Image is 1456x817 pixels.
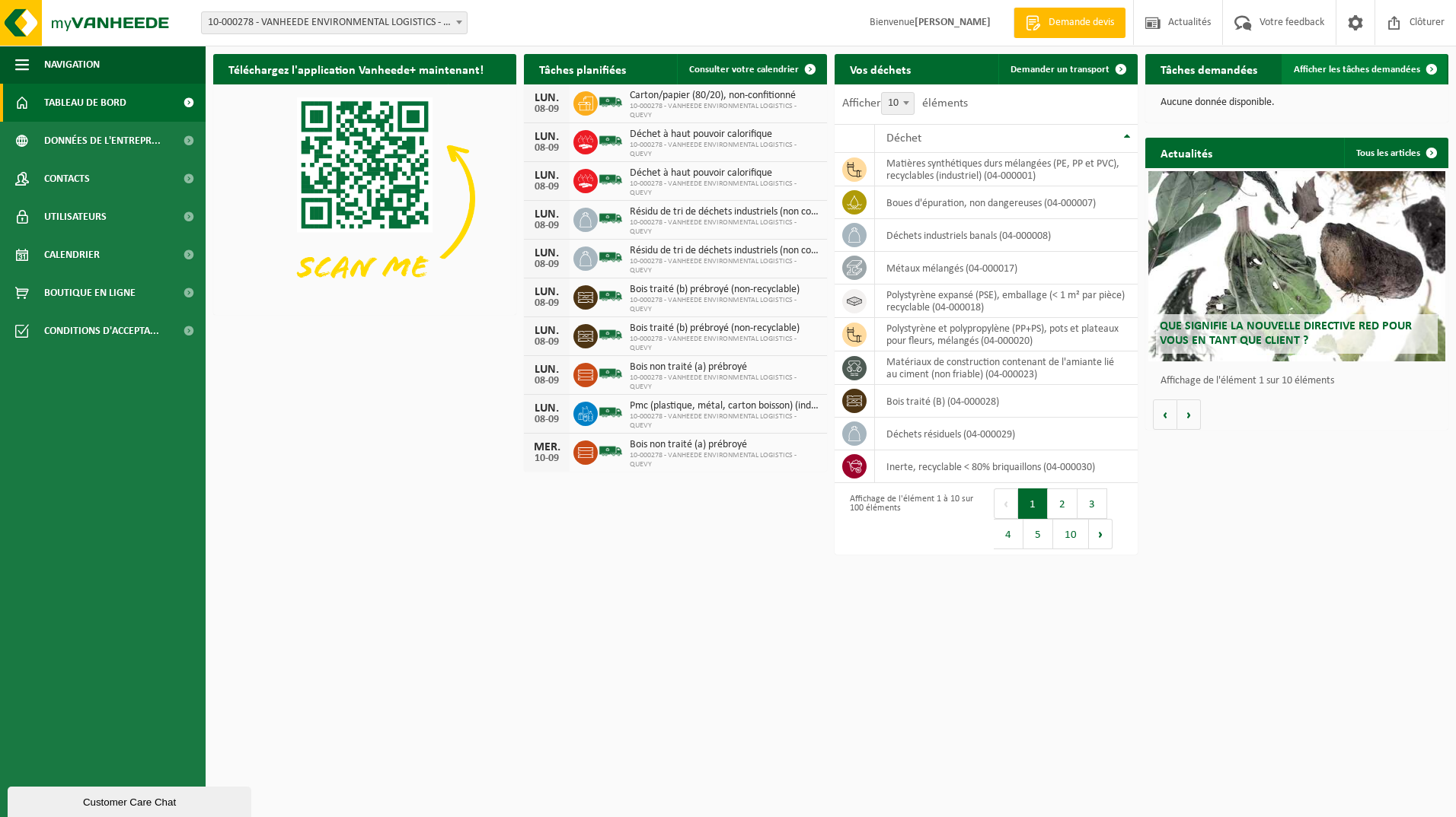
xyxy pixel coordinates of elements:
div: 08-09 [532,376,562,386]
span: Consulter votre calendrier [689,65,799,75]
span: 10 [881,92,915,115]
button: 1 [1018,488,1048,519]
td: matières synthétiques durs mélangées (PE, PP et PVC), recyclables (industriel) (04-000001) [875,153,1138,186]
a: Tous les articles [1344,138,1447,168]
a: Demander un transport [998,54,1136,84]
a: Demande devis [1014,8,1126,38]
img: BL-SO-LV [598,438,624,464]
span: Boutique en ligne [44,274,136,312]
td: inerte, recyclable < 80% briquaillons (04-000030) [875,450,1138,483]
span: Données de l'entrepr... [44,122,161,160]
div: LUN. [532,208,562,221]
div: LUN. [532,286,562,298]
h2: Vos déchets [835,54,926,84]
span: Contacts [44,160,90,198]
button: 5 [1023,519,1053,549]
span: Bois traité (b) prébroyé (non-recyclable) [630,323,819,335]
img: Download de VHEPlus App [213,84,516,312]
a: Consulter votre calendrier [677,54,825,84]
div: LUN. [532,364,562,376]
div: 08-09 [532,221,562,231]
span: Utilisateurs [44,198,107,236]
div: 08-09 [532,259,562,270]
span: 10-000278 - VANHEEDE ENVIRONMENTAL LOGISTICS - QUEVY [630,296,819,314]
img: BL-SO-LV [598,399,624,425]
h2: Actualités [1145,138,1228,167]
td: polystyrène et polypropylène (PP+PS), pots et plateaux pour fleurs, mélangés (04-000020) [875,318,1138,351]
button: Vorige [1153,399,1177,430]
div: MER. [532,441,562,453]
span: 10-000278 - VANHEEDE ENVIRONMENTAL LOGISTICS - QUEVY [630,451,819,469]
label: Afficher éléments [842,97,968,110]
span: Conditions d'accepta... [44,312,159,350]
button: Previous [994,488,1018,519]
span: 10-000278 - VANHEEDE ENVIRONMENTAL LOGISTICS - QUEVY [630,180,819,198]
td: déchets industriels banals (04-000008) [875,219,1138,252]
img: BL-SO-LV [598,322,624,348]
div: LUN. [532,402,562,415]
span: Déchet [886,132,921,145]
td: matériaux de construction contenant de l'amiante lié au ciment (non friable) (04-000023) [875,351,1138,385]
h2: Tâches planifiées [524,54,641,84]
span: 10 [882,93,914,114]
div: 08-09 [532,337,562,348]
img: BL-SO-LV [598,361,624,386]
iframe: chat widget [8,784,254,817]
div: 10-09 [532,453,562,464]
span: 10-000278 - VANHEEDE ENVIRONMENTAL LOGISTICS - QUEVY [630,102,819,120]
span: Navigation [44,46,100,84]
span: Calendrier [44,236,100,274]
div: LUN. [532,325,562,337]
img: BL-SO-LV [598,167,624,192]
div: 08-09 [532,182,562,192]
a: Que signifie la nouvelle directive RED pour vous en tant que client ? [1148,171,1445,361]
div: Affichage de l'élément 1 à 10 sur 100 éléments [842,487,979,551]
div: LUN. [532,92,562,104]
p: Aucune donnée disponible. [1161,97,1433,108]
button: Volgende [1177,399,1201,430]
td: métaux mélangés (04-000017) [875,252,1138,285]
h2: Tâches demandées [1145,54,1272,84]
h2: Téléchargez l'application Vanheede+ maintenant! [213,54,499,84]
a: Afficher les tâches demandées [1282,54,1447,84]
button: Next [1089,519,1113,549]
button: 10 [1053,519,1089,549]
p: Affichage de l'élément 1 sur 10 éléments [1161,376,1441,386]
span: Demander un transport [1011,65,1110,75]
span: Que signifie la nouvelle directive RED pour vous en tant que client ? [1160,320,1412,347]
span: Résidu de tri de déchets industriels (non comparable au déchets ménagers) [630,206,819,218]
span: 10-000278 - VANHEEDE ENVIRONMENTAL LOGISTICS - QUEVY [630,374,819,392]
span: 10-000278 - VANHEEDE ENVIRONMENTAL LOGISTICS - QUEVY [630,412,819,431]
td: déchets résiduels (04-000029) [875,418,1138,450]
div: LUN. [532,170,562,182]
span: Déchet à haut pouvoir calorifique [630,129,819,141]
img: BL-SO-LV [598,244,624,270]
img: BL-SO-LV [598,128,624,154]
span: 10-000278 - VANHEEDE ENVIRONMENTAL LOGISTICS - QUEVY [630,218,819,237]
span: Bois non traité (a) prébroyé [630,439,819,451]
span: Tableau de bord [44,84,126,122]
span: Bois non traité (a) prébroyé [630,361,819,374]
span: Carton/papier (80/20), non-confitionné [630,90,819,102]
div: LUN. [532,131,562,143]
span: 10-000278 - VANHEEDE ENVIRONMENTAL LOGISTICS - QUEVY [630,141,819,159]
strong: [PERSON_NAME] [915,17,991,28]
div: 08-09 [532,104,562,115]
img: BL-SO-LV [598,283,624,309]
span: 10-000278 - VANHEEDE ENVIRONMENTAL LOGISTICS - QUEVY - QUÉVY-LE-GRAND [201,11,468,34]
img: BL-SO-LV [598,89,624,115]
span: Bois traité (b) prébroyé (non-recyclable) [630,284,819,296]
span: 10-000278 - VANHEEDE ENVIRONMENTAL LOGISTICS - QUEVY - QUÉVY-LE-GRAND [202,12,467,33]
td: polystyrène expansé (PSE), emballage (< 1 m² par pièce) recyclable (04-000018) [875,285,1138,318]
div: 08-09 [532,415,562,425]
span: 10-000278 - VANHEEDE ENVIRONMENTAL LOGISTICS - QUEVY [630,257,819,275]
button: 3 [1078,488,1107,519]
div: 08-09 [532,143,562,154]
span: Déchet à haut pouvoir calorifique [630,167,819,180]
img: BL-SO-LV [598,205,624,231]
td: boues d'épuration, non dangereuses (04-000007) [875,186,1138,219]
span: Pmc (plastique, métal, carton boisson) (industriel) [630,400,819,412]
span: Demande devis [1045,15,1118,30]
span: 10-000278 - VANHEEDE ENVIRONMENTAL LOGISTICS - QUEVY [630,335,819,353]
